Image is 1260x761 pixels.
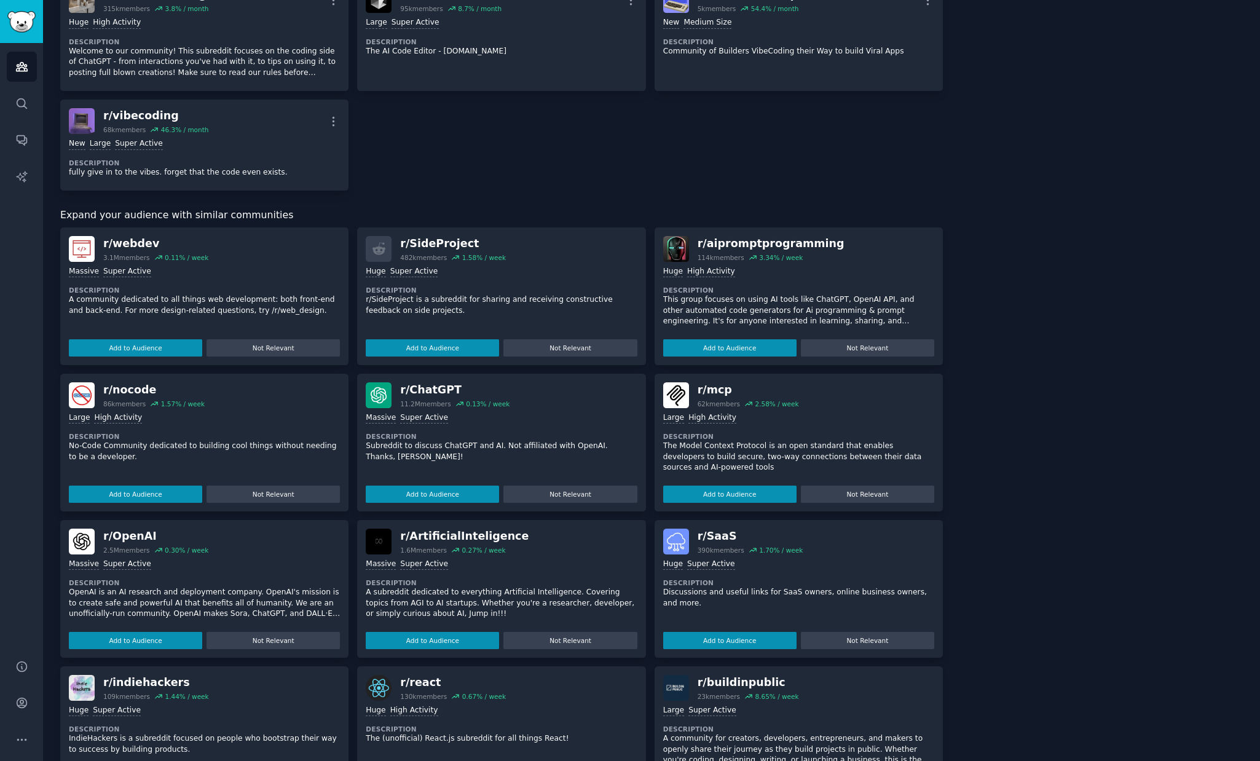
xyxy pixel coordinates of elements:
[94,412,142,424] div: High Activity
[69,432,340,441] dt: Description
[400,253,447,262] div: 482k members
[663,294,934,327] p: This group focuses on using AI tools like ChatGPT, OpenAI API, and other automated code generator...
[759,253,803,262] div: 3.34 % / week
[400,692,447,701] div: 130k members
[663,266,683,278] div: Huge
[93,705,141,717] div: Super Active
[663,705,684,717] div: Large
[69,733,340,755] p: IndieHackers is a subreddit focused on people who bootstrap their way to success by building prod...
[698,4,736,13] div: 5k members
[466,400,510,408] div: 0.13 % / week
[390,705,438,717] div: High Activity
[103,253,150,262] div: 3.1M members
[366,529,392,554] img: ArtificialInteligence
[698,382,799,398] div: r/ mcp
[103,382,205,398] div: r/ nocode
[663,725,934,733] dt: Description
[69,286,340,294] dt: Description
[69,705,89,717] div: Huge
[755,400,798,408] div: 2.58 % / week
[103,266,151,278] div: Super Active
[698,236,845,251] div: r/ aipromptprogramming
[69,37,340,46] dt: Description
[69,529,95,554] img: OpenAI
[663,339,797,357] button: Add to Audience
[366,37,637,46] dt: Description
[69,725,340,733] dt: Description
[698,692,740,701] div: 23k members
[69,486,202,503] button: Add to Audience
[165,4,208,13] div: 3.8 % / month
[663,559,683,570] div: Huge
[69,441,340,462] p: No-Code Community dedicated to building cool things without needing to be a developer.
[687,266,735,278] div: High Activity
[366,441,637,462] p: Subreddit to discuss ChatGPT and AI. Not affiliated with OpenAI. Thanks, [PERSON_NAME]!
[698,400,740,408] div: 62k members
[69,632,202,649] button: Add to Audience
[366,632,499,649] button: Add to Audience
[663,236,689,262] img: aipromptprogramming
[69,412,90,424] div: Large
[366,46,637,57] p: The AI Code Editor - [DOMAIN_NAME]
[69,138,85,150] div: New
[69,578,340,587] dt: Description
[400,382,510,398] div: r/ ChatGPT
[663,578,934,587] dt: Description
[400,529,529,544] div: r/ ArtificialInteligence
[103,559,151,570] div: Super Active
[165,546,208,554] div: 0.30 % / week
[69,46,340,79] p: Welcome to our community! This subreddit focuses on the coding side of ChatGPT - from interaction...
[688,412,736,424] div: High Activity
[103,108,208,124] div: r/ vibecoding
[366,578,637,587] dt: Description
[458,4,502,13] div: 8.7 % / month
[503,339,637,357] button: Not Relevant
[663,37,934,46] dt: Description
[103,675,209,690] div: r/ indiehackers
[366,587,637,620] p: A subreddit dedicated to everything Artificial Intelligence. Covering topics from AGI to AI start...
[698,546,744,554] div: 390k members
[801,486,934,503] button: Not Relevant
[663,441,934,473] p: The Model Context Protocol is an open standard that enables developers to build secure, two-way c...
[683,17,731,29] div: Medium Size
[503,632,637,649] button: Not Relevant
[69,159,340,167] dt: Description
[366,432,637,441] dt: Description
[69,108,95,134] img: vibecoding
[366,559,396,570] div: Massive
[115,138,163,150] div: Super Active
[400,546,447,554] div: 1.6M members
[103,546,150,554] div: 2.5M members
[688,705,736,717] div: Super Active
[400,675,506,690] div: r/ react
[366,486,499,503] button: Add to Audience
[103,529,208,544] div: r/ OpenAI
[663,286,934,294] dt: Description
[400,400,451,408] div: 11.2M members
[663,587,934,609] p: Discussions and useful links for SaaS owners, online business owners, and more.
[103,125,146,134] div: 68k members
[759,546,803,554] div: 1.70 % / week
[663,46,934,57] p: Community of Builders VibeCoding their Way to build Viral Apps
[687,559,735,570] div: Super Active
[663,529,689,554] img: SaaS
[366,733,637,744] p: The (unofficial) React.js subreddit for all things React!
[698,253,744,262] div: 114k members
[103,236,208,251] div: r/ webdev
[366,339,499,357] button: Add to Audience
[103,4,150,13] div: 315k members
[366,675,392,701] img: react
[400,559,448,570] div: Super Active
[93,17,141,29] div: High Activity
[663,486,797,503] button: Add to Audience
[503,486,637,503] button: Not Relevant
[165,253,208,262] div: 0.11 % / week
[161,400,205,408] div: 1.57 % / week
[663,432,934,441] dt: Description
[7,11,36,33] img: GummySearch logo
[663,675,689,701] img: buildinpublic
[390,266,438,278] div: Super Active
[400,236,506,251] div: r/ SideProject
[801,632,934,649] button: Not Relevant
[366,412,396,424] div: Massive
